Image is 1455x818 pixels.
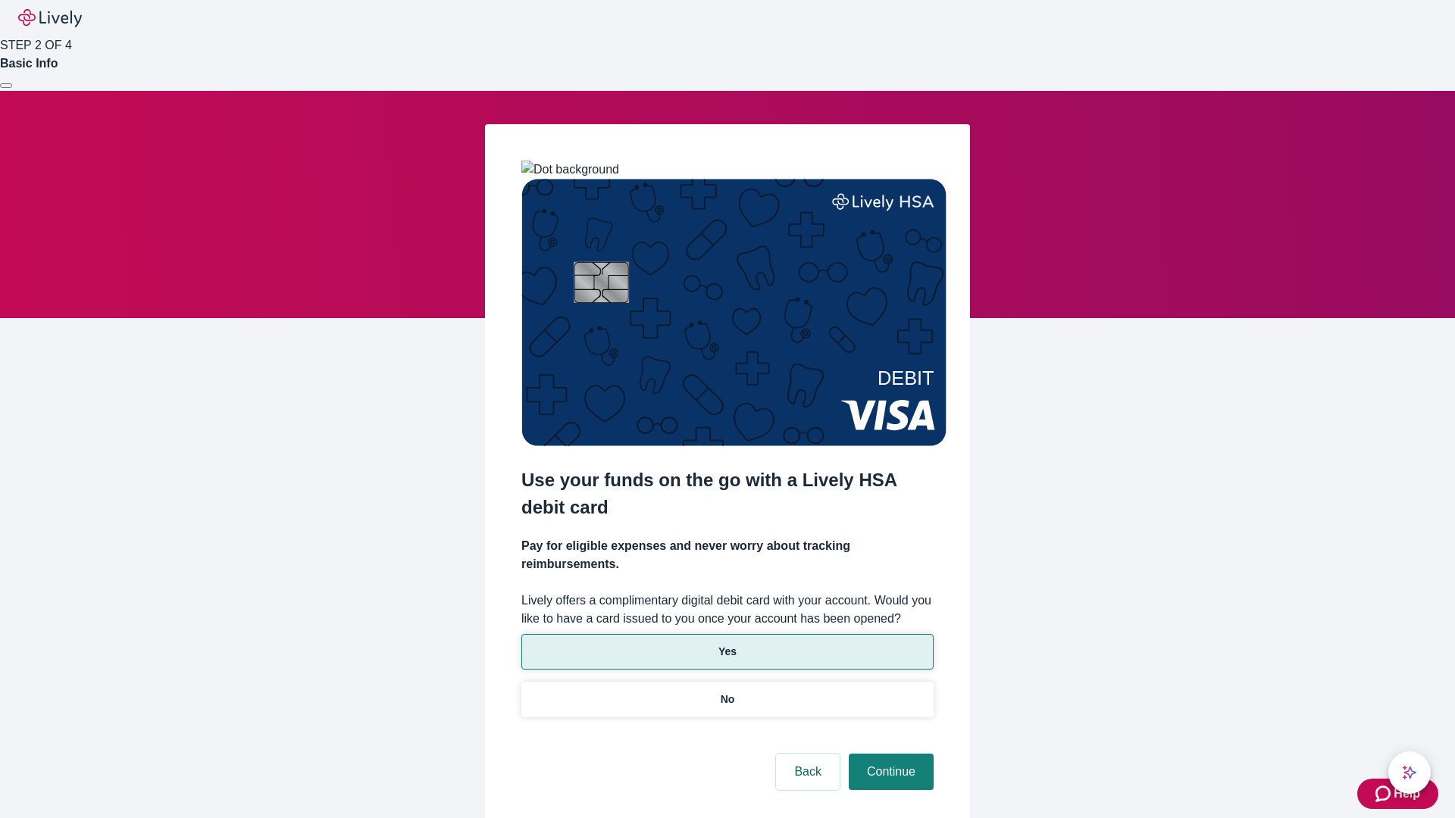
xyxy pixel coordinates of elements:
[1388,751,1431,794] button: chat
[1394,785,1420,803] span: Help
[1402,765,1417,780] svg: Lively AI Assistant
[521,537,934,573] h4: Pay for eligible expenses and never worry about tracking reimbursements.
[521,634,934,670] button: Yes
[776,754,840,790] button: Back
[521,179,947,446] img: Debit card
[1357,779,1438,809] button: Zendesk support iconHelp
[521,161,619,179] img: Dot background
[521,592,934,628] label: Lively offers a complimentary digital debit card with your account. Would you like to have a card...
[849,754,934,790] button: Continue
[1375,785,1394,803] svg: Zendesk support icon
[718,644,737,660] p: Yes
[18,9,82,27] img: Lively
[521,467,934,521] h2: Use your funds on the go with a Lively HSA debit card
[521,682,934,717] button: No
[721,692,735,707] p: No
